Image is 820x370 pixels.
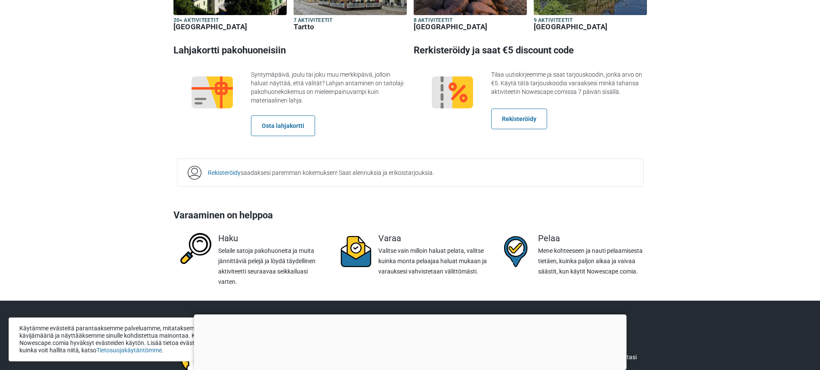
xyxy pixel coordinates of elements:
[194,314,626,368] iframe: Advertisement
[251,70,406,109] p: Syntymäpäivä, joulu tai joku muu merkkipäivä, jolloin haluat näyttää, että välität? Lahjan antami...
[208,168,434,177] p: saadaksesi paremman kokemuksen! Saat alennuksia ja erikoistarjouksia.
[378,246,487,277] p: Valitse vain milloin haluat pelata, valitse kuinka monta pelaajaa haluat mukaan ja varauksesi vah...
[491,109,547,129] a: Rekisteröidy
[218,246,327,287] p: Selaile satoja pakohuoneita ja muita jännittäviä pelejä ja löydä täydellinen aktiviteetti seuraav...
[208,169,241,176] a: Rekisteröidy
[538,246,647,277] p: Mene kohteeseen ja nauti pelaamisesta tietäen, kuinka paljon aikaa ja vaivaa säästit, kun käytit ...
[173,17,287,24] h5: 20+ aktiviteetit
[491,70,647,100] p: Tilaa uutiskirjeemme ja saat tarjouskoodin, jonka arvo on €5. Käytä tätä tarjouskoodia varaaksesi...
[534,17,647,24] h5: 9 aktiviteetit
[173,204,647,227] h3: Varaaminen on helppoa
[251,115,315,136] a: Osta lahjakortti
[218,233,327,243] div: Haku
[294,22,407,31] h6: Tartto
[96,347,162,354] a: Tietosuojakäytäntömme
[414,44,647,57] h3: Rerkisteröidy ja saat €5 discount code
[534,22,647,31] h6: [GEOGRAPHIC_DATA]
[173,22,287,31] h6: [GEOGRAPHIC_DATA]
[294,17,407,24] h5: 7 aktiviteetit
[173,315,647,333] h3: Listaa pakohuoneesi
[173,44,407,57] h3: Lahjakortti pakohuoneisiin
[414,22,527,31] h6: [GEOGRAPHIC_DATA]
[378,233,487,243] div: Varaa
[9,317,267,361] div: Käytämme evästeitä parantaaksemme palveluamme, mitataksemme kävijämääriä ja näyttääksemme sinulle...
[538,233,647,243] div: Pelaa
[414,17,527,24] h5: 8 aktiviteetit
